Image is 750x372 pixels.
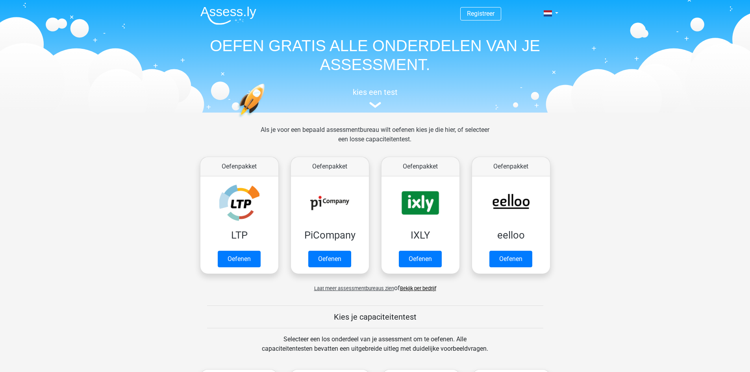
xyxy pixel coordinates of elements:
[237,83,295,155] img: oefenen
[200,6,256,25] img: Assessly
[194,36,556,74] h1: OEFEN GRATIS ALLE ONDERDELEN VAN JE ASSESSMENT.
[194,87,556,108] a: kies een test
[314,285,394,291] span: Laat meer assessmentbureaus zien
[194,277,556,293] div: of
[254,335,496,363] div: Selecteer een los onderdeel van je assessment om te oefenen. Alle capaciteitentesten bevatten een...
[254,125,496,154] div: Als je voor een bepaald assessmentbureau wilt oefenen kies je die hier, of selecteer een losse ca...
[194,87,556,97] h5: kies een test
[467,10,494,17] a: Registreer
[489,251,532,267] a: Oefenen
[308,251,351,267] a: Oefenen
[218,251,261,267] a: Oefenen
[399,251,442,267] a: Oefenen
[369,102,381,108] img: assessment
[400,285,436,291] a: Bekijk per bedrijf
[207,312,543,322] h5: Kies je capaciteitentest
